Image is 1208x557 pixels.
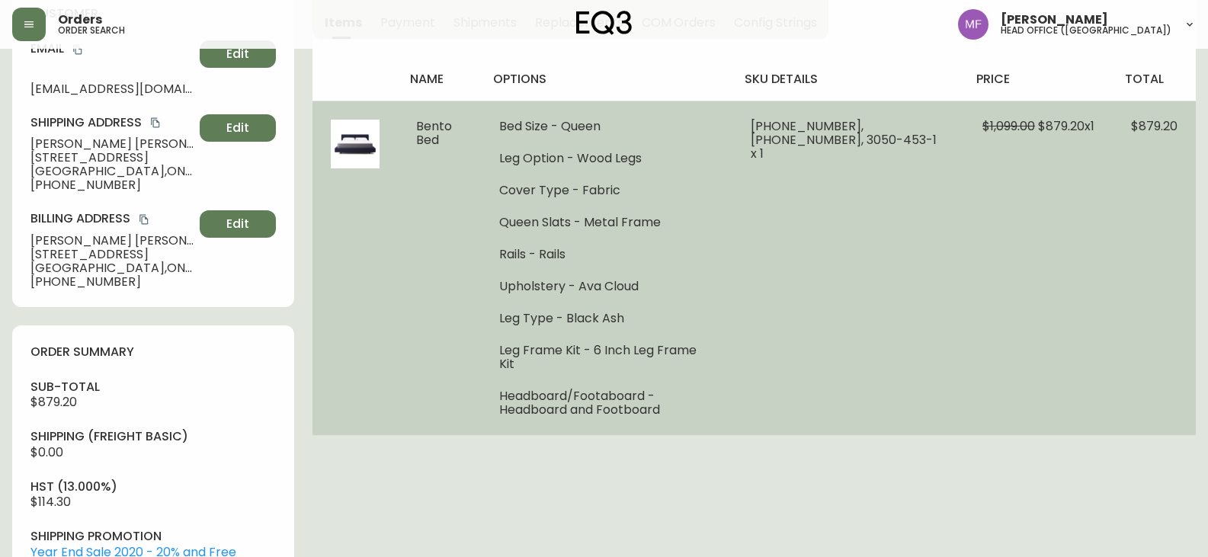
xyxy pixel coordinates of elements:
[1131,117,1178,135] span: $879.20
[30,178,194,192] span: [PHONE_NUMBER]
[499,312,714,325] li: Leg Type - Black Ash
[30,379,276,395] h4: sub-total
[30,493,71,511] span: $114.30
[30,114,194,131] h4: Shipping Address
[226,46,249,62] span: Edit
[745,71,952,88] h4: sku details
[499,248,714,261] li: Rails - Rails
[331,120,380,168] img: 7fe20feb-55f5-41e5-ab2e-62765f3f07be.jpg
[148,115,163,130] button: copy
[70,42,85,57] button: copy
[1001,26,1171,35] h5: head office ([GEOGRAPHIC_DATA])
[30,165,194,178] span: [GEOGRAPHIC_DATA] , ON , M5J 2L9 , CA
[30,393,77,411] span: $879.20
[499,184,714,197] li: Cover Type - Fabric
[30,479,276,495] h4: hst (13.000%)
[30,528,276,545] h4: shipping promotion
[1125,71,1184,88] h4: total
[30,137,194,151] span: [PERSON_NAME] [PERSON_NAME]
[976,71,1101,88] h4: price
[751,117,937,162] span: [PHONE_NUMBER], [PHONE_NUMBER], 3050-453-1 x 1
[226,216,249,232] span: Edit
[499,120,714,133] li: Bed Size - Queen
[499,152,714,165] li: Leg Option - Wood Legs
[30,344,276,360] h4: order summary
[30,234,194,248] span: [PERSON_NAME] [PERSON_NAME]
[136,212,152,227] button: copy
[499,344,714,371] li: Leg Frame Kit - 6 Inch Leg Frame Kit
[30,275,194,289] span: [PHONE_NUMBER]
[30,40,194,57] h4: Email
[499,216,714,229] li: Queen Slats - Metal Frame
[982,117,1035,135] span: $1,099.00
[58,14,102,26] span: Orders
[200,114,276,142] button: Edit
[493,71,720,88] h4: options
[499,280,714,293] li: Upholstery - Ava Cloud
[499,389,714,417] li: Headboard/Footaboard - Headboard and Footboard
[200,210,276,238] button: Edit
[30,210,194,227] h4: Billing Address
[1001,14,1108,26] span: [PERSON_NAME]
[958,9,989,40] img: 91cf6c4ea787f0dec862db02e33d59b3
[30,428,276,445] h4: Shipping ( Freight Basic )
[30,82,194,96] span: [EMAIL_ADDRESS][DOMAIN_NAME]
[30,248,194,261] span: [STREET_ADDRESS]
[226,120,249,136] span: Edit
[30,151,194,165] span: [STREET_ADDRESS]
[410,71,469,88] h4: name
[576,11,633,35] img: logo
[1038,117,1094,135] span: $879.20 x 1
[58,26,125,35] h5: order search
[30,261,194,275] span: [GEOGRAPHIC_DATA] , ON , M5J 2L9 , CA
[200,40,276,68] button: Edit
[416,117,452,149] span: Bento Bed
[30,443,63,461] span: $0.00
